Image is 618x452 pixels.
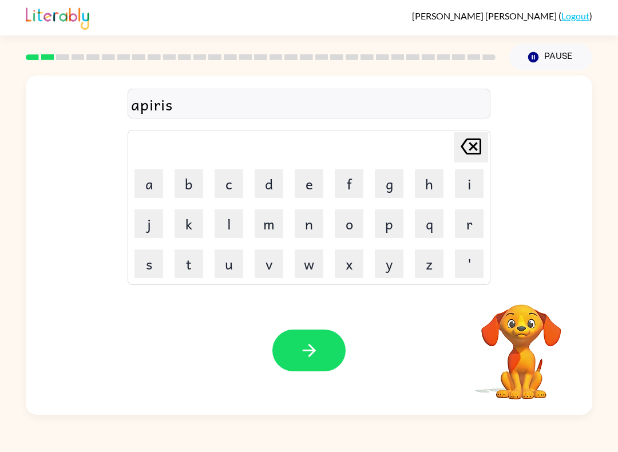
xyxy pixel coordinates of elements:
button: z [415,249,443,278]
button: c [215,169,243,198]
button: l [215,209,243,238]
button: p [375,209,403,238]
button: n [295,209,323,238]
button: s [134,249,163,278]
button: y [375,249,403,278]
a: Logout [561,10,589,21]
button: a [134,169,163,198]
div: apiris [131,92,487,116]
button: g [375,169,403,198]
button: u [215,249,243,278]
button: j [134,209,163,238]
img: Literably [26,5,89,30]
video: Your browser must support playing .mp4 files to use Literably. Please try using another browser. [464,287,579,401]
button: f [335,169,363,198]
button: k [175,209,203,238]
button: b [175,169,203,198]
span: [PERSON_NAME] [PERSON_NAME] [412,10,558,21]
button: h [415,169,443,198]
button: m [255,209,283,238]
button: i [455,169,484,198]
button: Pause [509,44,592,70]
button: t [175,249,203,278]
button: ' [455,249,484,278]
button: r [455,209,484,238]
button: x [335,249,363,278]
button: w [295,249,323,278]
button: o [335,209,363,238]
div: ( ) [412,10,592,21]
button: v [255,249,283,278]
button: d [255,169,283,198]
button: e [295,169,323,198]
button: q [415,209,443,238]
